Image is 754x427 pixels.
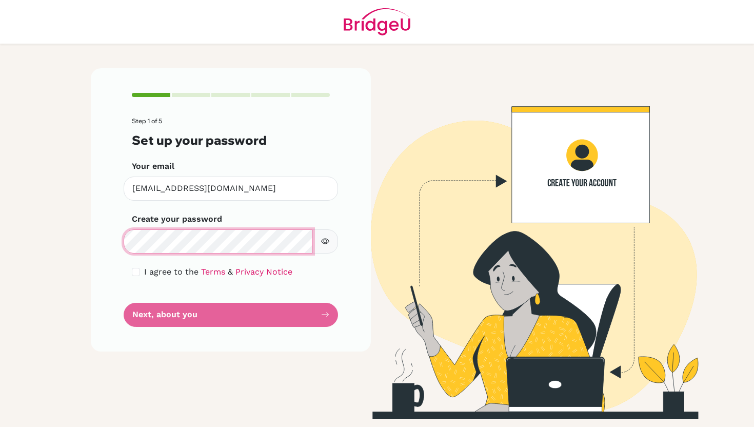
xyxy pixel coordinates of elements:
[132,160,174,172] label: Your email
[201,267,225,277] a: Terms
[235,267,292,277] a: Privacy Notice
[144,267,199,277] span: I agree to the
[132,133,330,148] h3: Set up your password
[228,267,233,277] span: &
[124,177,338,201] input: Insert your email*
[132,213,222,225] label: Create your password
[132,117,162,125] span: Step 1 of 5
